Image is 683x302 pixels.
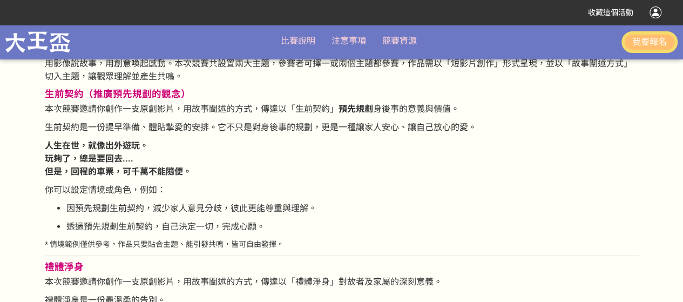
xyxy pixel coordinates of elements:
[382,36,417,46] a: 競賽資源
[339,104,373,114] strong: 預先規劃
[66,220,639,233] p: 透過預先規劃生前契約，自己決定一切，完成心願。
[45,239,639,250] p: * 情境範例僅供參考，作品只要貼合主題、能引發共鳴，皆可自由發揮。
[621,31,678,53] button: 我要報名
[45,184,639,197] p: 你可以設定情境或角色，例如：
[45,104,339,114] span: 本次競賽邀請你創作一支原創影片，用故事闡述的方式，傳達以「生前契約」
[588,8,633,17] span: 收藏這個活動
[373,104,459,114] span: 身後事的意義與價值。
[45,140,148,151] strong: 人生在世，就像出外遊玩。
[45,121,639,134] p: 生前契約是一份提早準備、體貼摯愛的安排。它不只是對身後事的規劃，更是一種讓家人安心、讓自己放心的愛。
[45,153,133,164] strong: 玩夠了，總是要回去....
[45,166,192,177] strong: 但是，回程的車票，可千萬不能隨便。
[332,36,366,46] a: 注意事項
[45,261,84,272] span: 禮體淨身
[5,28,70,57] img: 龍嚴大王盃
[45,57,639,83] p: 用影像說故事，用創意喚起感動。本次競賽共設置兩大主題，參賽者可擇一或兩個主題都參賽，作品需以「短影片創作」形式呈現，並以「故事闡述方式」切入主題，讓觀眾理解並產生共鳴。
[45,276,639,288] p: 本次競賽邀請你創作一支原創影片，用故事闡述的方式，傳達以「禮體淨身」對故者及家屬的深刻意義。
[281,36,315,46] span: 比賽說明
[66,202,639,215] p: 因預先規劃生前契約，減少家人意見分歧，彼此更能尊重與理解。
[45,89,191,99] span: 生前契約（推廣預先規劃的觀念）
